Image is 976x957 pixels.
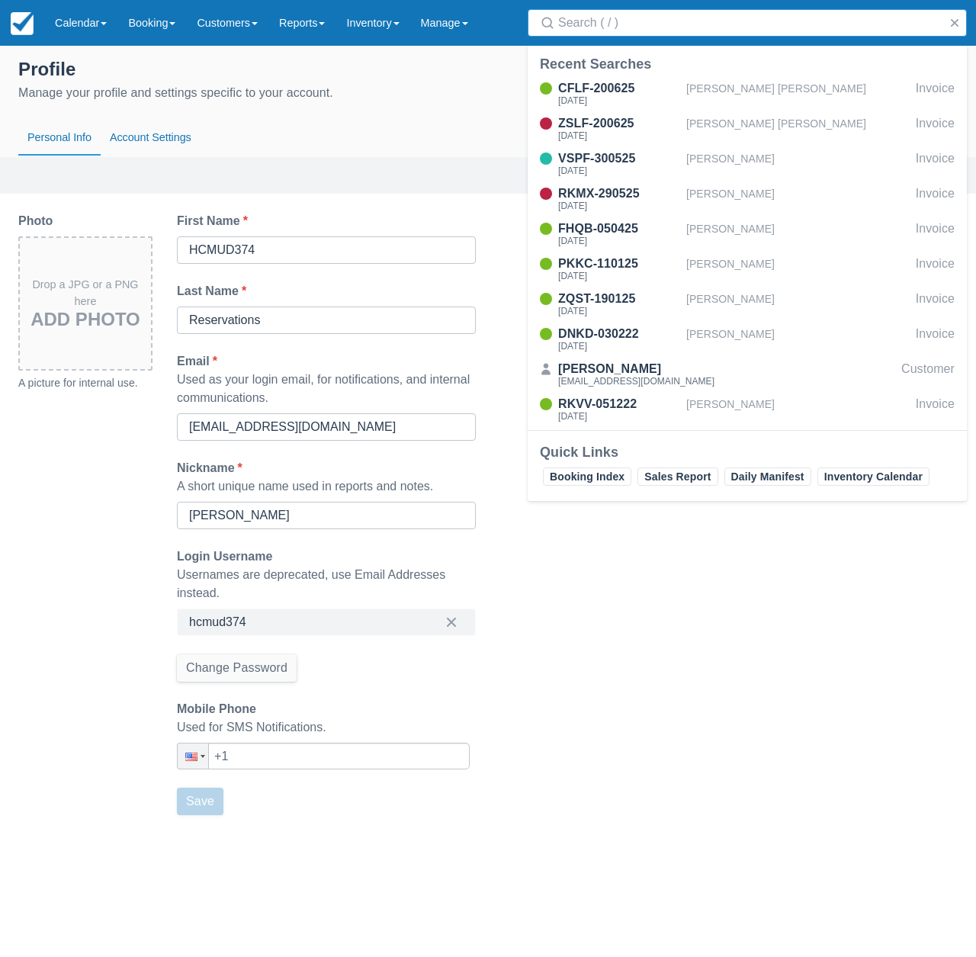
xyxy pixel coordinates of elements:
div: [DATE] [558,307,680,316]
a: RKVV-051222[DATE][PERSON_NAME]Invoice [528,395,967,424]
label: First Name [177,212,254,230]
div: Recent Searches [540,55,955,73]
div: Invoice [916,290,955,319]
div: [PERSON_NAME] [PERSON_NAME] [686,114,910,143]
div: Used for SMS Notifications. [177,718,470,737]
div: Invoice [916,220,955,249]
div: CFLF-200625 [558,79,680,98]
div: [DATE] [558,271,680,281]
label: Login Username [177,548,278,566]
label: Nickname [177,459,249,477]
button: Account Settings [101,120,201,156]
label: Email [177,352,223,371]
div: A short unique name used in reports and notes. [177,477,476,496]
a: RKMX-290525[DATE][PERSON_NAME]Invoice [528,185,967,214]
img: checkfront-main-nav-mini-logo.png [11,12,34,35]
div: [DATE] [558,96,680,105]
div: [PERSON_NAME] [686,325,910,354]
div: [PERSON_NAME] [686,220,910,249]
a: Sales Report [637,467,718,486]
input: 1 (702) 123-4567 [177,743,470,769]
div: Invoice [916,255,955,284]
div: Invoice [916,325,955,354]
label: Last Name [177,282,252,300]
div: [DATE] [558,412,680,421]
a: Inventory Calendar [817,467,929,486]
div: ZSLF-200625 [558,114,680,133]
div: RKMX-290525 [558,185,680,203]
div: Invoice [916,395,955,424]
div: Invoice [916,185,955,214]
a: [PERSON_NAME][EMAIL_ADDRESS][DOMAIN_NAME]Customer [528,360,967,389]
div: Customer [901,360,955,389]
input: Search ( / ) [558,9,942,37]
div: [PERSON_NAME] [686,255,910,284]
button: Personal Info [18,120,101,156]
div: [PERSON_NAME] [PERSON_NAME] [686,79,910,108]
div: [DATE] [558,342,680,351]
div: [DATE] [558,201,680,210]
div: [PERSON_NAME] [686,185,910,214]
div: Invoice [916,149,955,178]
a: ZSLF-200625[DATE][PERSON_NAME] [PERSON_NAME]Invoice [528,114,967,143]
div: Usernames are deprecated, use Email Addresses instead. [177,566,476,602]
a: Booking Index [543,467,631,486]
div: FHQB-050425 [558,220,680,238]
a: Daily Manifest [724,467,811,486]
button: Change Password [177,654,297,682]
h3: Add Photo [26,310,145,329]
div: Invoice [916,79,955,108]
a: CFLF-200625[DATE][PERSON_NAME] [PERSON_NAME]Invoice [528,79,967,108]
div: United States: + 1 [179,743,208,769]
div: Drop a JPG or a PNG here [20,277,151,330]
div: Quick Links [540,443,955,461]
div: [PERSON_NAME] [686,290,910,319]
div: RKVV-051222 [558,395,680,413]
label: Photo [18,212,59,230]
div: A picture for internal use. [18,374,152,392]
span: Used as your login email, for notifications, and internal communications. [177,373,470,404]
div: [PERSON_NAME] [686,395,910,424]
div: Profile [18,55,958,81]
div: [PERSON_NAME] [558,360,714,378]
a: PKKC-110125[DATE][PERSON_NAME]Invoice [528,255,967,284]
div: DNKD-030222 [558,325,680,343]
div: [DATE] [558,131,680,140]
div: PKKC-110125 [558,255,680,273]
div: [PERSON_NAME] [686,149,910,178]
a: FHQB-050425[DATE][PERSON_NAME]Invoice [528,220,967,249]
a: DNKD-030222[DATE][PERSON_NAME]Invoice [528,325,967,354]
div: [EMAIL_ADDRESS][DOMAIN_NAME] [558,377,714,386]
a: VSPF-300525[DATE][PERSON_NAME]Invoice [528,149,967,178]
div: [DATE] [558,166,680,175]
label: Mobile Phone [177,700,262,718]
div: Invoice [916,114,955,143]
div: Manage your profile and settings specific to your account. [18,84,958,102]
div: VSPF-300525 [558,149,680,168]
div: ZQST-190125 [558,290,680,308]
div: [DATE] [558,236,680,246]
a: ZQST-190125[DATE][PERSON_NAME]Invoice [528,290,967,319]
